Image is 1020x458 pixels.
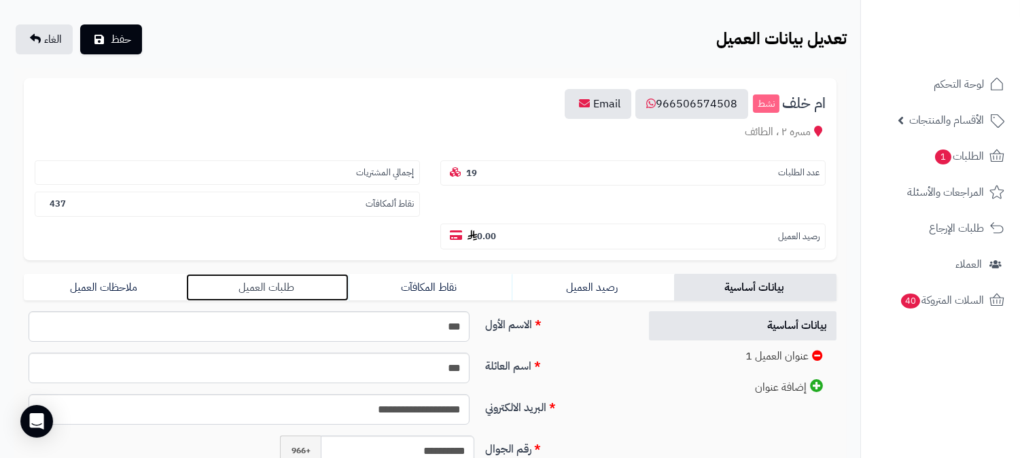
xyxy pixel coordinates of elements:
span: العملاء [955,255,982,274]
span: الغاء [44,31,62,48]
a: الطلبات1 [869,140,1012,173]
span: ام خلف [782,96,826,111]
a: بيانات أساسية [674,274,837,301]
span: لوحة التحكم [934,75,984,94]
label: اسم العائلة [480,353,633,374]
b: 19 [466,166,477,179]
a: المراجعات والأسئلة [869,176,1012,209]
span: طلبات الإرجاع [929,219,984,238]
a: رصيد العميل [512,274,674,301]
span: السلات المتروكة [900,291,984,310]
a: عنوان العميل 1 [649,342,837,371]
a: 966506574508 [635,89,748,119]
a: ملاحظات العميل [24,274,186,301]
div: مسره ٢ ، الطائف [35,124,826,140]
a: السلات المتروكة40 [869,284,1012,317]
a: نقاط المكافآت [349,274,511,301]
a: طلبات الإرجاع [869,212,1012,245]
b: تعديل بيانات العميل [716,27,847,51]
a: العملاء [869,248,1012,281]
a: إضافة عنوان [649,372,837,402]
span: الأقسام والمنتجات [909,111,984,130]
label: البريد الالكتروني [480,394,633,416]
span: الطلبات [934,147,984,166]
span: 40 [901,294,920,309]
button: حفظ [80,24,142,54]
a: طلبات العميل [186,274,349,301]
b: 0.00 [468,230,496,243]
span: حفظ [111,31,131,48]
span: 1 [935,149,951,164]
a: بيانات أساسية [649,311,837,340]
b: 437 [50,197,66,210]
a: لوحة التحكم [869,68,1012,101]
small: إجمالي المشتريات [356,166,414,179]
label: رقم الجوال [480,436,633,457]
small: نشط [753,94,779,113]
a: الغاء [16,24,73,54]
span: المراجعات والأسئلة [907,183,984,202]
small: عدد الطلبات [778,166,820,179]
a: Email [565,89,631,119]
small: رصيد العميل [778,230,820,243]
div: Open Intercom Messenger [20,405,53,438]
small: نقاط ألمكافآت [366,198,414,211]
label: الاسم الأول [480,311,633,333]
